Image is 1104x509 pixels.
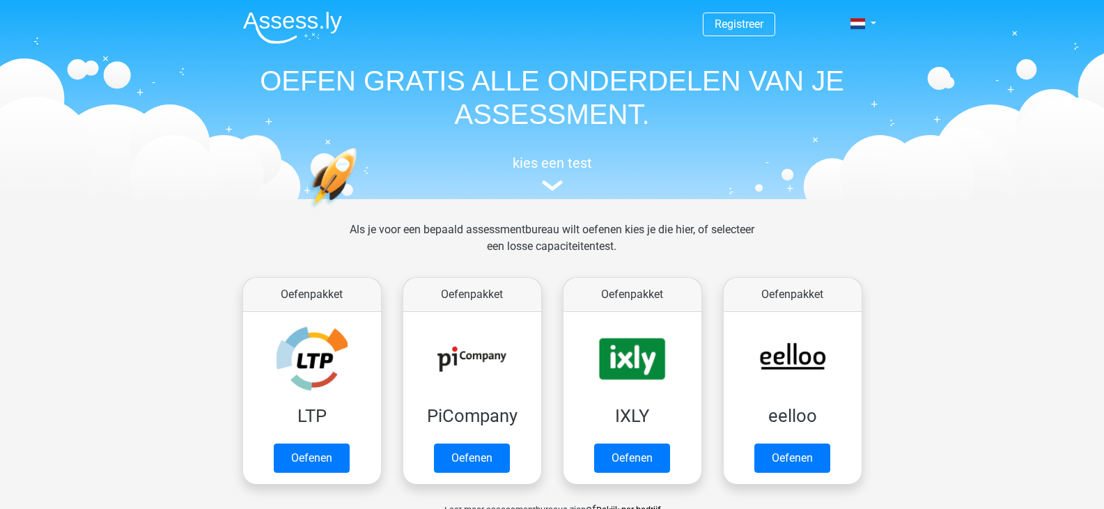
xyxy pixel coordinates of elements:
a: Registreer [715,17,763,31]
a: Oefenen [434,444,510,473]
h5: kies een test [232,155,873,171]
div: Als je voor een bepaald assessmentbureau wilt oefenen kies je die hier, of selecteer een losse ca... [339,221,765,272]
img: Assessly [243,11,342,44]
a: Oefenen [274,444,350,473]
h1: OEFEN GRATIS ALLE ONDERDELEN VAN JE ASSESSMENT. [232,64,873,131]
a: Oefenen [754,444,830,473]
a: kies een test [232,155,873,191]
a: Oefenen [594,444,670,473]
img: oefenen [309,148,411,274]
img: assessment [542,180,563,191]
